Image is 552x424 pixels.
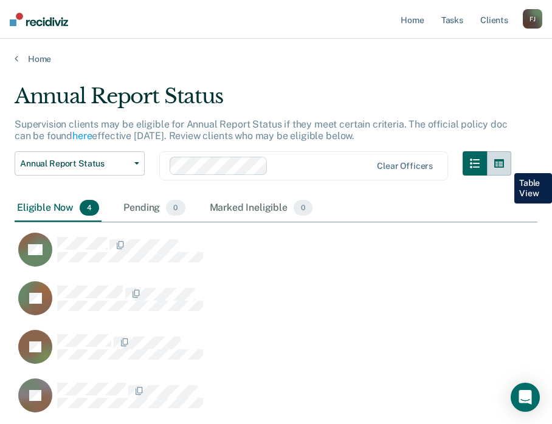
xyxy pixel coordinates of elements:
[15,53,537,64] a: Home
[15,118,508,142] p: Supervision clients may be eligible for Annual Report Status if they meet certain criteria. The o...
[15,84,511,118] div: Annual Report Status
[15,329,472,378] div: CaseloadOpportunityCell-18007940
[523,9,542,29] button: FJ
[15,281,472,329] div: CaseloadOpportunityCell-05032937
[80,200,99,216] span: 4
[15,195,102,222] div: Eligible Now4
[166,200,185,216] span: 0
[207,195,316,222] div: Marked Ineligible0
[15,151,145,176] button: Annual Report Status
[511,383,540,412] div: Open Intercom Messenger
[20,159,129,169] span: Annual Report Status
[72,130,92,142] a: here
[121,195,187,222] div: Pending0
[15,232,472,281] div: CaseloadOpportunityCell-04651298
[10,13,68,26] img: Recidiviz
[523,9,542,29] div: F J
[377,161,433,171] div: Clear officers
[294,200,312,216] span: 0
